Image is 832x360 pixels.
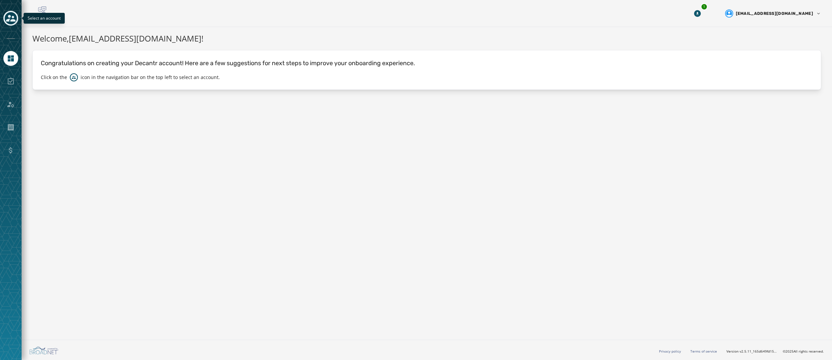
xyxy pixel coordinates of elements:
p: Click on the [41,74,67,81]
span: Select an account [28,15,61,21]
h1: Welcome, [EMAIL_ADDRESS][DOMAIN_NAME] ! [32,32,821,45]
p: Congratulations on creating your Decantr account! Here are a few suggestions for next steps to im... [41,58,813,68]
span: v2.5.11_165d649fd1592c218755210ebffa1e5a55c3084e [740,349,777,354]
a: Navigate to Home [3,51,18,66]
a: Terms of service [690,349,717,354]
p: icon in the navigation bar on the top left to select an account. [81,74,220,81]
button: Toggle account select drawer [3,11,18,26]
span: [EMAIL_ADDRESS][DOMAIN_NAME] [736,11,813,16]
button: User settings [722,7,824,20]
span: Version [726,349,777,354]
div: 1 [701,3,708,10]
a: Privacy policy [659,349,681,354]
span: © 2025 All rights reserved. [783,349,824,354]
button: Download Menu [691,7,704,20]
